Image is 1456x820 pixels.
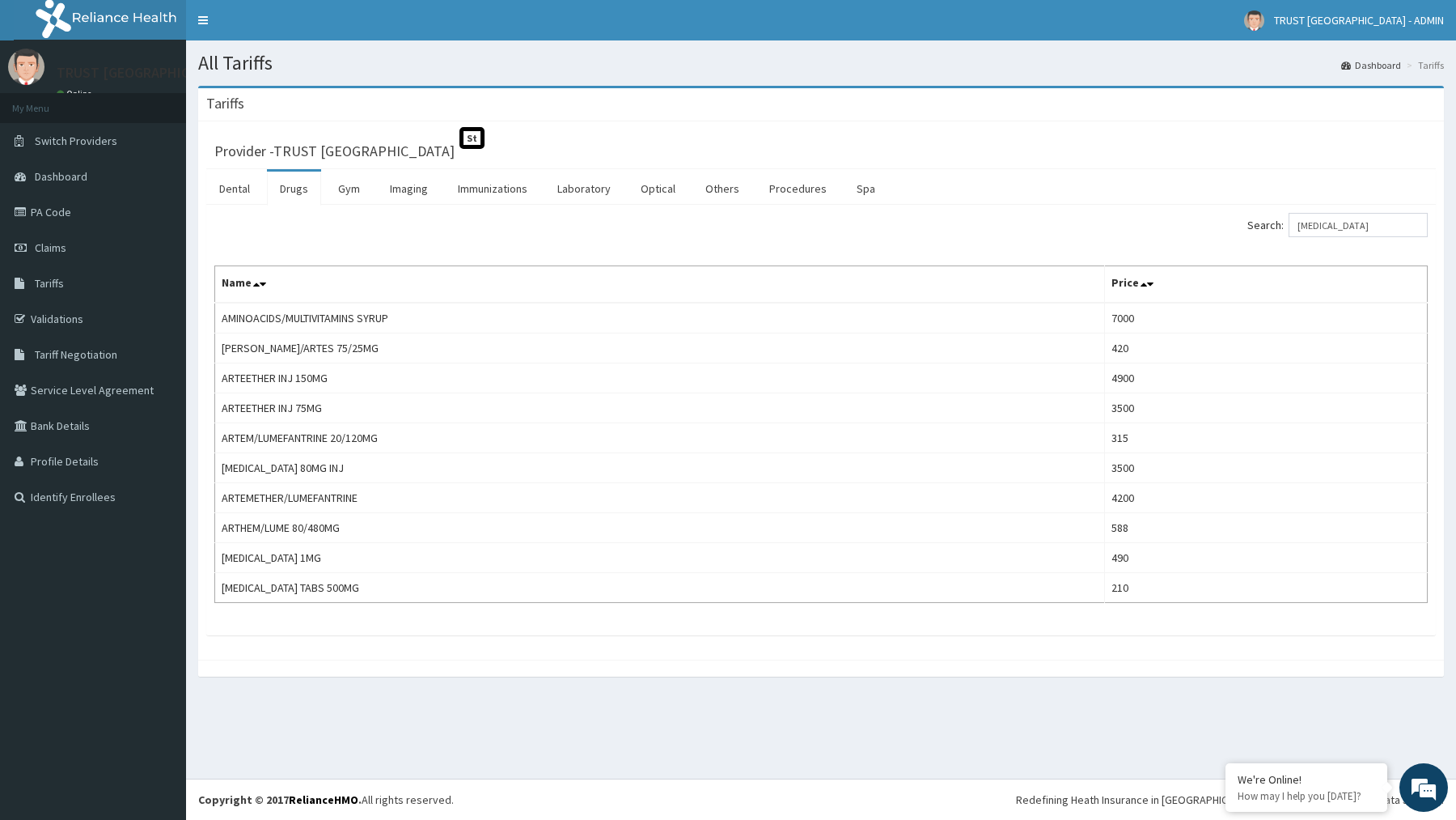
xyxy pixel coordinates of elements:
a: Others [692,172,752,206]
a: Gym [325,172,373,206]
th: Price [1104,266,1427,304]
p: How may I help you today? [1238,789,1375,803]
span: TRUST [GEOGRAPHIC_DATA] - ADMIN [1274,13,1444,28]
textarea: Type your message and hit 'Enter' [8,442,308,499]
td: 490 [1104,543,1427,573]
h3: Provider - TRUST [GEOGRAPHIC_DATA] [214,144,455,159]
td: ARTEM/LUMEFANTRINE 20/120MG [215,423,1105,453]
td: [MEDICAL_DATA] 80MG INJ [215,453,1105,483]
span: Switch Providers [35,134,117,148]
label: Search: [1247,213,1428,237]
input: Search: [1289,213,1428,237]
td: 420 [1104,334,1427,363]
td: AMINOACIDS/MULTIVITAMINS SYRUP [215,303,1105,334]
td: 3500 [1104,453,1427,483]
a: Procedures [756,172,840,206]
a: Optical [628,172,688,206]
td: 4900 [1104,363,1427,393]
span: Dashboard [35,169,87,184]
div: We're Online! [1238,772,1375,787]
footer: All rights reserved. [186,779,1456,820]
a: Dental [206,172,263,206]
div: Chat with us now [84,91,272,112]
h3: Tariffs [206,96,244,111]
strong: Copyright © 2017 . [198,792,362,807]
td: 3500 [1104,393,1427,423]
td: ARTEETHER INJ 75MG [215,393,1105,423]
a: Drugs [267,172,321,206]
h1: All Tariffs [198,53,1444,74]
img: d_794563401_company_1708531726252_794563401 [30,81,66,121]
a: Online [57,88,95,100]
td: [MEDICAL_DATA] TABS 500MG [215,573,1105,603]
td: [PERSON_NAME]/ARTES 75/25MG [215,334,1105,363]
td: 4200 [1104,483,1427,513]
span: Claims [35,240,66,255]
img: User Image [1244,11,1264,31]
span: Tariffs [35,276,64,291]
td: ARTEMETHER/LUMEFANTRINE [215,483,1105,513]
td: 588 [1104,513,1427,543]
img: User Image [8,49,44,85]
td: ARTHEM/LUME 80/480MG [215,513,1105,543]
span: We're online! [94,204,223,368]
td: [MEDICAL_DATA] 1MG [215,543,1105,573]
span: Tariff Negotiation [35,347,117,362]
a: RelianceHMO [289,792,358,807]
td: 7000 [1104,303,1427,334]
p: TRUST [GEOGRAPHIC_DATA] - ADMIN [57,66,288,80]
td: 315 [1104,423,1427,453]
a: Immunizations [445,172,540,206]
a: Laboratory [544,172,624,206]
a: Dashboard [1341,58,1401,72]
span: St [459,127,485,149]
th: Name [215,266,1105,304]
a: Imaging [377,172,441,206]
div: Redefining Heath Insurance in [GEOGRAPHIC_DATA] using Telemedicine and Data Science! [1016,792,1444,808]
td: ARTEETHER INJ 150MG [215,363,1105,393]
a: Spa [844,172,888,206]
td: 210 [1104,573,1427,603]
li: Tariffs [1403,58,1444,72]
div: Minimize live chat window [265,8,304,47]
